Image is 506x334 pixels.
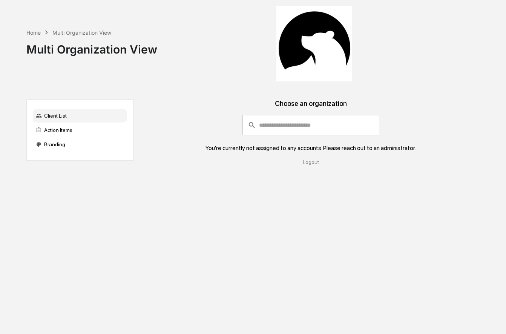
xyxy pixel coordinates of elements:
div: Choose an organization [140,100,482,115]
div: Client List [33,109,127,123]
img: Crestmont [276,6,352,81]
div: consultant-dashboard__filter-organizations-search-bar [242,115,379,135]
div: Home [26,29,41,36]
div: Action Items [33,123,127,137]
div: Multi Organization View [52,29,111,36]
div: Logout [140,159,482,165]
div: Multi Organization View [26,37,157,56]
div: Branding [33,138,127,151]
div: You're currently not assigned to any accounts. Please reach out to an administrator. [205,144,416,152]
